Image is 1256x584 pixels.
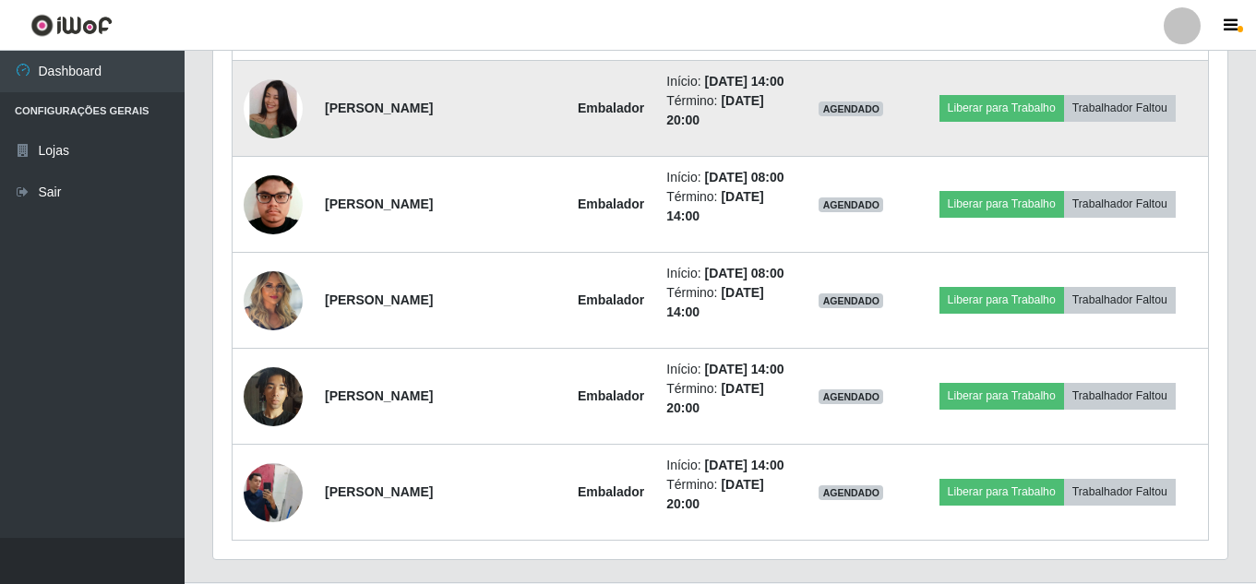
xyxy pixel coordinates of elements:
[666,91,784,130] li: Término:
[325,197,433,211] strong: [PERSON_NAME]
[666,187,784,226] li: Término:
[705,458,784,472] time: [DATE] 14:00
[939,287,1064,313] button: Liberar para Trabalho
[325,292,433,307] strong: [PERSON_NAME]
[666,168,784,187] li: Início:
[705,74,784,89] time: [DATE] 14:00
[30,14,113,37] img: CoreUI Logo
[325,101,433,115] strong: [PERSON_NAME]
[578,484,644,499] strong: Embalador
[939,479,1064,505] button: Liberar para Trabalho
[666,264,784,283] li: Início:
[244,453,303,531] img: 1756340937257.jpeg
[666,283,784,322] li: Término:
[325,388,433,403] strong: [PERSON_NAME]
[1064,383,1176,409] button: Trabalhador Faltou
[1064,95,1176,121] button: Trabalhador Faltou
[819,485,883,500] span: AGENDADO
[666,72,784,91] li: Início:
[325,484,433,499] strong: [PERSON_NAME]
[1064,479,1176,505] button: Trabalhador Faltou
[578,197,644,211] strong: Embalador
[244,261,303,340] img: 1755882104624.jpeg
[244,79,303,138] img: 1756749190909.jpeg
[578,101,644,115] strong: Embalador
[939,95,1064,121] button: Liberar para Trabalho
[939,383,1064,409] button: Liberar para Trabalho
[578,388,644,403] strong: Embalador
[578,292,644,307] strong: Embalador
[1064,287,1176,313] button: Trabalhador Faltou
[666,360,784,379] li: Início:
[1064,191,1176,217] button: Trabalhador Faltou
[244,357,303,435] img: 1756481477910.jpeg
[666,456,784,475] li: Início:
[666,379,784,418] li: Término:
[666,475,784,514] li: Término:
[244,165,303,244] img: 1755711663440.jpeg
[705,170,784,185] time: [DATE] 08:00
[705,266,784,280] time: [DATE] 08:00
[819,293,883,308] span: AGENDADO
[819,197,883,212] span: AGENDADO
[819,101,883,116] span: AGENDADO
[705,362,784,376] time: [DATE] 14:00
[939,191,1064,217] button: Liberar para Trabalho
[819,389,883,404] span: AGENDADO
